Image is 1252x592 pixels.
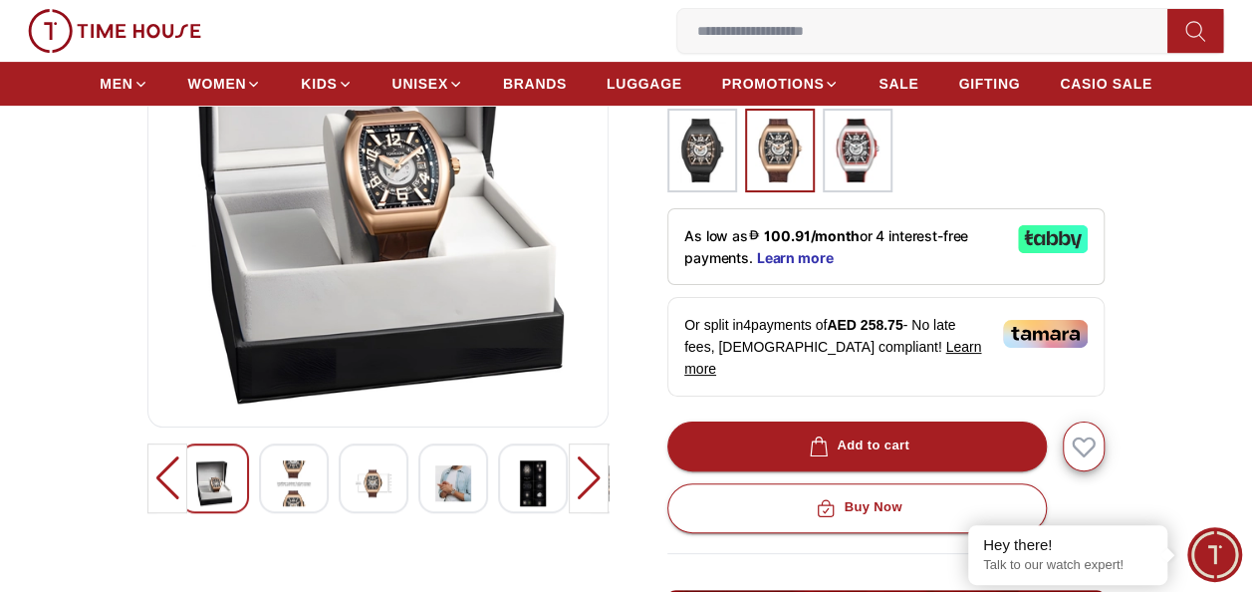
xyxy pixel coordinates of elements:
a: BRANDS [503,66,567,102]
a: UNISEX [392,66,463,102]
img: TORNADO XENITH Men's Analog Black Dial Watch - T25301-BLBB [276,460,312,506]
img: ... [755,119,805,182]
span: PROMOTIONS [722,74,825,94]
span: MEN [100,74,132,94]
div: Add to cart [805,435,909,457]
a: CASIO SALE [1060,66,1152,102]
a: MEN [100,66,147,102]
button: Buy Now [667,483,1047,533]
p: Talk to our watch expert! [983,557,1152,574]
img: Tamara [1003,320,1088,348]
img: TORNADO XENITH Men's Analog Black Dial Watch - T25301-BLBB [435,460,471,506]
span: Learn more [684,339,981,377]
span: UNISEX [392,74,448,94]
span: KIDS [301,74,337,94]
span: WOMEN [188,74,247,94]
div: Chat Widget [1187,527,1242,582]
a: KIDS [301,66,352,102]
img: ... [833,119,882,182]
span: GIFTING [958,74,1020,94]
span: SALE [878,74,918,94]
a: PROMOTIONS [722,66,840,102]
a: SALE [878,66,918,102]
div: Or split in 4 payments of - No late fees, [DEMOGRAPHIC_DATA] compliant! [667,297,1105,397]
button: Add to cart [667,422,1047,471]
div: Buy Now [812,496,901,519]
span: BRANDS [503,74,567,94]
img: TORNADO XENITH Men's Analog Black Dial Watch - T25301-BLBB [356,460,391,506]
img: TORNADO XENITH Men's Analog Black Dial Watch - T25301-BLBB [515,460,551,506]
span: AED 258.75 [827,317,902,333]
a: GIFTING [958,66,1020,102]
span: LUGGAGE [607,74,682,94]
a: WOMEN [188,66,262,102]
a: LUGGAGE [607,66,682,102]
img: ... [28,9,201,53]
img: TORNADO XENITH Men's Analog Black Dial Watch - T25301-BLBB [196,460,232,506]
img: ... [677,119,727,182]
div: Hey there! [983,535,1152,555]
span: CASIO SALE [1060,74,1152,94]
